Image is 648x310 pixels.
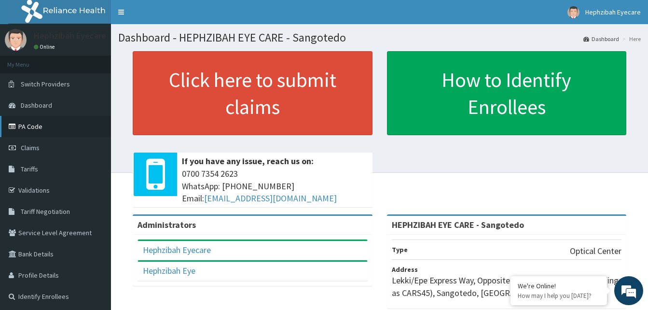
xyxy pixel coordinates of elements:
b: If you have any issue, reach us on: [182,155,314,167]
a: Dashboard [583,35,619,43]
div: Chat with us now [50,54,162,67]
span: Switch Providers [21,80,70,88]
span: Dashboard [21,101,52,110]
span: Claims [21,143,40,152]
img: d_794563401_company_1708531726252_794563401 [18,48,39,72]
a: How to Identify Enrollees [387,51,627,135]
a: Online [34,43,57,50]
a: Click here to submit claims [133,51,372,135]
span: Tariff Negotiation [21,207,70,216]
span: Tariffs [21,165,38,173]
textarea: Type your message and hit 'Enter' [5,207,184,241]
p: How may I help you today? [518,292,600,300]
a: Hephzibah Eye [143,265,195,276]
b: Administrators [138,219,196,230]
p: Optical Center [570,245,621,257]
a: Hephzibah Eyecare [143,244,211,255]
span: Hephzibah Eyecare [585,8,641,16]
strong: HEPHZIBAH EYE CARE - Sangotedo [392,219,524,230]
img: User Image [567,6,579,18]
span: We're online! [56,93,133,191]
a: [EMAIL_ADDRESS][DOMAIN_NAME] [204,193,337,204]
div: Minimize live chat window [158,5,181,28]
li: Here [620,35,641,43]
h1: Dashboard - HEPHZIBAH EYE CARE - Sangotedo [118,31,641,44]
p: Lekki/Epe Express Way, Opposite PWAN Homes (Same Building as CARS45), Sangotedo, [GEOGRAPHIC_DATA] [392,274,622,299]
span: 0700 7354 2623 WhatsApp: [PHONE_NUMBER] Email: [182,168,368,205]
b: Type [392,245,408,254]
b: Address [392,265,418,274]
img: User Image [5,29,27,51]
div: We're Online! [518,282,600,290]
p: Hephzibah Eyecare [34,31,106,40]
